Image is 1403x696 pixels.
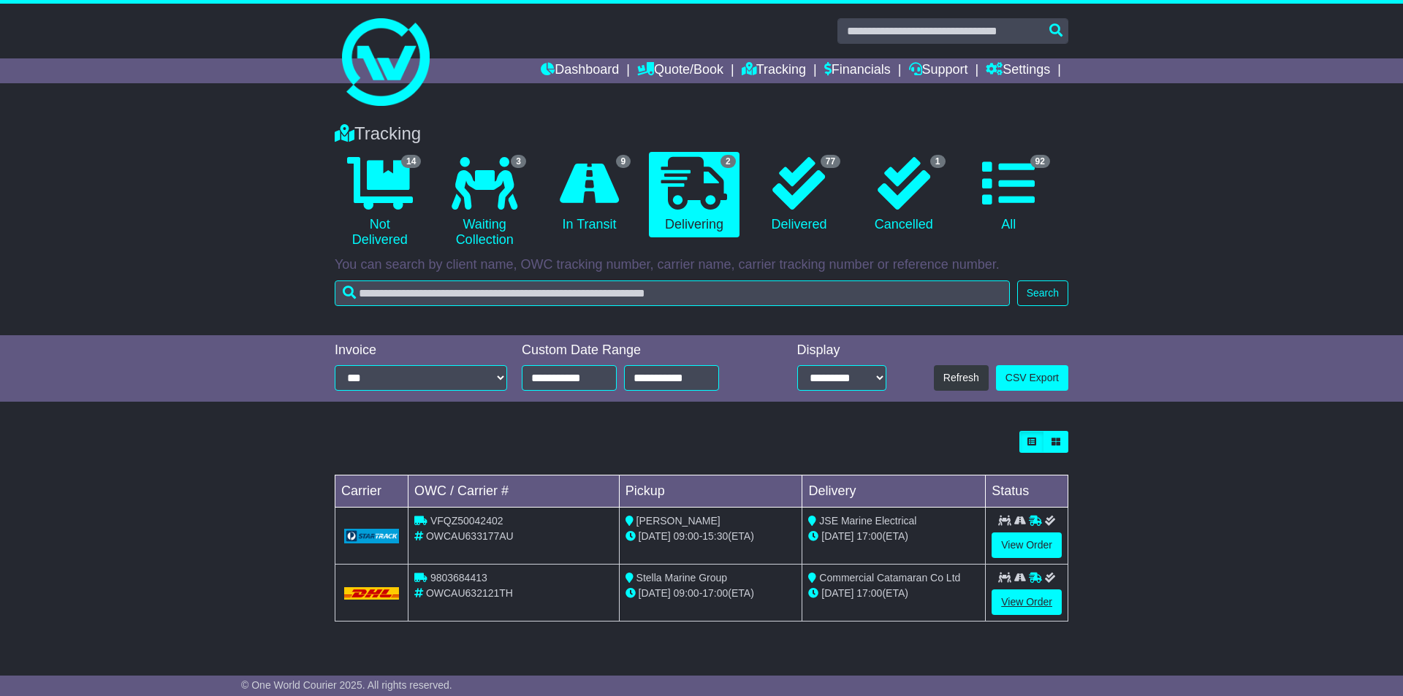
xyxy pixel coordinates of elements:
span: 15:30 [702,530,728,542]
a: Tracking [742,58,806,83]
img: GetCarrierServiceLogo [344,529,399,543]
a: Quote/Book [637,58,723,83]
td: OWC / Carrier # [408,475,620,508]
span: 09:00 [674,530,699,542]
div: Invoice [335,343,507,359]
td: Status [986,475,1068,508]
span: 17:00 [856,587,882,599]
span: 3 [511,155,526,168]
span: OWCAU632121TH [426,587,513,599]
img: DHL.png [344,587,399,599]
span: 92 [1030,155,1050,168]
span: 17:00 [702,587,728,599]
span: 09:00 [674,587,699,599]
span: [PERSON_NAME] [636,515,720,527]
span: [DATE] [821,530,853,542]
div: - (ETA) [626,529,796,544]
td: Carrier [335,475,408,508]
a: 1 Cancelled [859,152,948,238]
span: Stella Marine Group [636,572,728,584]
a: 14 Not Delivered [335,152,425,253]
a: 92 All [964,152,1054,238]
p: You can search by client name, OWC tracking number, carrier name, carrier tracking number or refe... [335,257,1068,273]
div: (ETA) [808,586,979,601]
a: Financials [824,58,891,83]
button: Refresh [934,365,989,391]
td: Delivery [802,475,986,508]
span: JSE Marine Electrical [819,515,916,527]
span: 77 [821,155,840,168]
span: OWCAU633177AU [426,530,514,542]
span: 9803684413 [430,572,487,584]
span: Commercial Catamaran Co Ltd [819,572,960,584]
a: Settings [986,58,1050,83]
div: (ETA) [808,529,979,544]
a: 77 Delivered [754,152,844,238]
span: [DATE] [639,587,671,599]
a: Support [909,58,968,83]
a: 2 Delivering [649,152,739,238]
span: 14 [401,155,421,168]
div: Tracking [327,123,1076,145]
span: 17:00 [856,530,882,542]
a: View Order [992,589,1062,615]
span: © One World Courier 2025. All rights reserved. [241,679,452,691]
a: 9 In Transit [544,152,634,238]
button: Search [1017,280,1068,306]
span: 9 [616,155,631,168]
a: CSV Export [996,365,1068,391]
span: 1 [930,155,946,168]
a: 3 Waiting Collection [439,152,529,253]
a: View Order [992,532,1062,558]
div: Custom Date Range [522,343,756,359]
td: Pickup [619,475,802,508]
span: VFQZ50042402 [430,515,503,527]
a: Dashboard [541,58,619,83]
span: 2 [720,155,736,168]
div: - (ETA) [626,586,796,601]
span: [DATE] [821,587,853,599]
div: Display [797,343,886,359]
span: [DATE] [639,530,671,542]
